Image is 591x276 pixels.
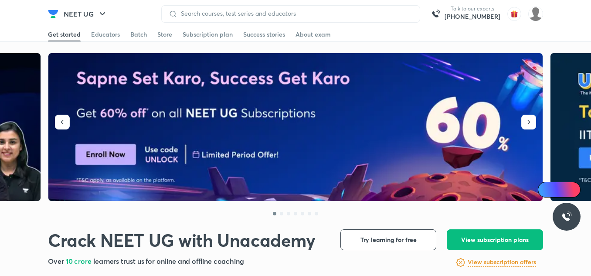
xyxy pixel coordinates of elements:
[130,27,147,41] a: Batch
[91,30,120,39] div: Educators
[48,229,316,251] h1: Crack NEET UG with Unacademy
[58,5,113,23] button: NEET UG
[561,211,572,222] img: ttu
[48,27,81,41] a: Get started
[66,256,93,266] span: 10 crore
[243,30,285,39] div: Success stories
[468,258,536,267] h6: View subscription offers
[552,186,575,193] span: Ai Doubts
[445,5,500,12] p: Talk to our experts
[360,235,417,244] span: Try learning for free
[91,27,120,41] a: Educators
[543,186,550,193] img: Icon
[243,27,285,41] a: Success stories
[445,12,500,21] a: [PHONE_NUMBER]
[183,30,233,39] div: Subscription plan
[538,182,581,198] a: Ai Doubts
[461,235,529,244] span: View subscription plans
[48,256,66,266] span: Over
[130,30,147,39] div: Batch
[468,257,536,268] a: View subscription offers
[48,30,81,39] div: Get started
[93,256,244,266] span: learners trust us for online and offline coaching
[507,7,521,21] img: avatar
[340,229,436,250] button: Try learning for free
[295,27,331,41] a: About exam
[528,7,543,21] img: Mahi Singh
[48,9,58,19] img: Company Logo
[295,30,331,39] div: About exam
[157,30,172,39] div: Store
[157,27,172,41] a: Store
[183,27,233,41] a: Subscription plan
[177,10,413,17] input: Search courses, test series and educators
[427,5,445,23] img: call-us
[447,229,543,250] button: View subscription plans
